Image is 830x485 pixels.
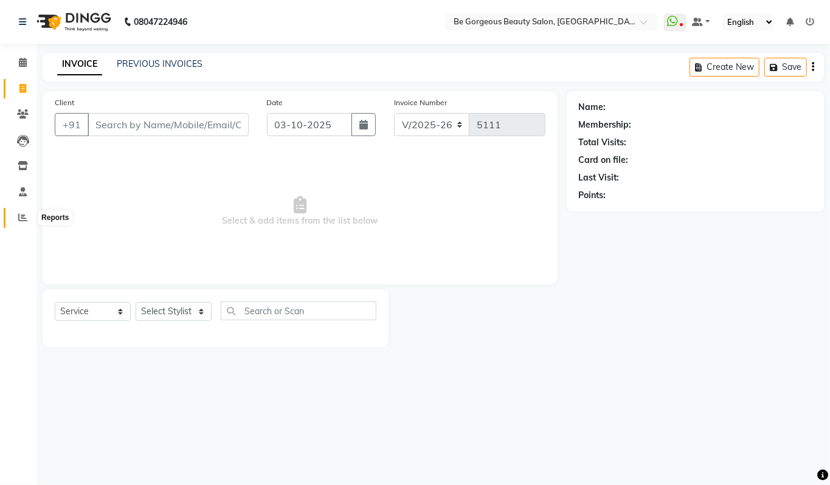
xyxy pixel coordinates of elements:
button: Create New [690,58,759,77]
button: +91 [55,113,89,136]
div: Points: [579,189,606,202]
label: Client [55,97,74,108]
div: Name: [579,101,606,114]
div: Card on file: [579,154,629,167]
div: Membership: [579,119,632,131]
a: PREVIOUS INVOICES [117,58,202,69]
div: Last Visit: [579,171,620,184]
label: Date [267,97,283,108]
span: Select & add items from the list below [55,151,545,272]
b: 08047224946 [134,5,187,39]
label: Invoice Number [394,97,447,108]
div: Reports [38,211,72,225]
img: logo [31,5,114,39]
a: INVOICE [57,53,102,75]
input: Search by Name/Mobile/Email/Code [88,113,249,136]
div: Total Visits: [579,136,627,149]
button: Save [764,58,807,77]
input: Search or Scan [221,301,376,320]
